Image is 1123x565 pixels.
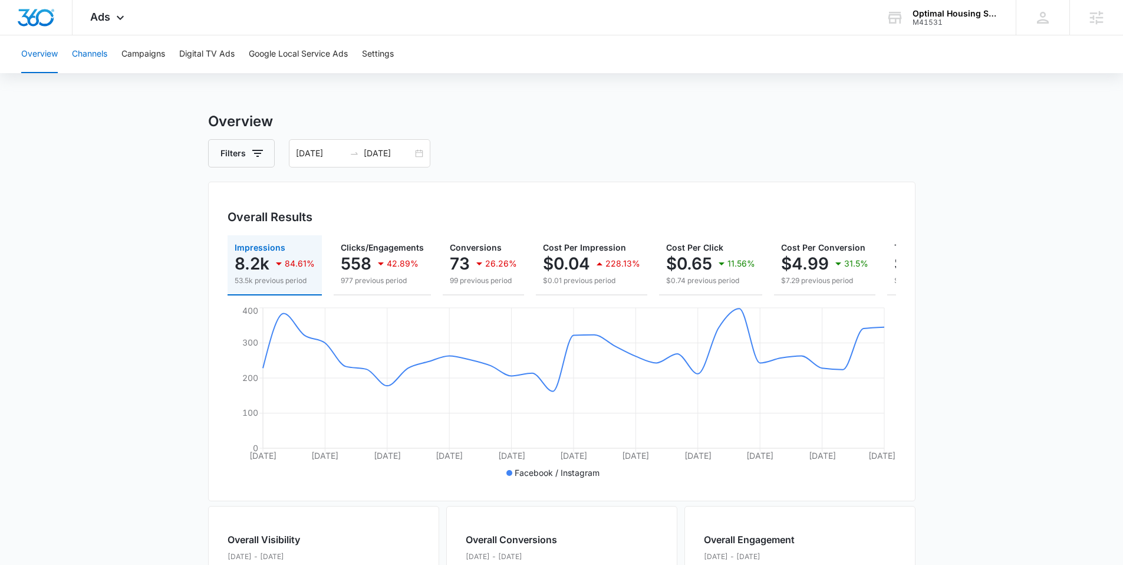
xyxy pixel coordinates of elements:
[894,254,964,273] p: $364.49
[33,19,58,28] div: v 4.0.25
[666,275,755,286] p: $0.74 previous period
[373,451,400,461] tspan: [DATE]
[704,551,795,562] p: [DATE] - [DATE]
[228,208,312,226] h3: Overall Results
[32,68,41,78] img: tab_domain_overview_orange.svg
[781,254,829,273] p: $4.99
[350,149,359,158] span: to
[436,451,463,461] tspan: [DATE]
[341,254,371,273] p: 558
[228,551,322,562] p: [DATE] - [DATE]
[808,451,835,461] tspan: [DATE]
[543,254,590,273] p: $0.04
[622,451,649,461] tspan: [DATE]
[844,259,868,268] p: 31.5%
[913,18,999,27] div: account id
[311,451,338,461] tspan: [DATE]
[684,451,711,461] tspan: [DATE]
[560,451,587,461] tspan: [DATE]
[364,147,413,160] input: End date
[249,451,276,461] tspan: [DATE]
[450,242,502,252] span: Conversions
[228,533,322,547] h2: Overall Visibility
[498,451,525,461] tspan: [DATE]
[466,533,557,547] h2: Overall Conversions
[362,35,394,73] button: Settings
[21,35,58,73] button: Overview
[249,35,348,73] button: Google Local Service Ads
[543,275,640,286] p: $0.01 previous period
[450,254,470,273] p: 73
[913,9,999,18] div: account name
[781,242,865,252] span: Cost Per Conversion
[285,259,315,268] p: 84.61%
[894,275,1011,286] p: $721.58 previous period
[208,111,915,132] h3: Overview
[704,533,795,547] h2: Overall Engagement
[242,337,258,347] tspan: 300
[296,147,345,160] input: Start date
[466,551,557,562] p: [DATE] - [DATE]
[19,31,28,40] img: website_grey.svg
[387,259,419,268] p: 42.89%
[605,259,640,268] p: 228.13%
[666,242,723,252] span: Cost Per Click
[781,275,868,286] p: $7.29 previous period
[235,254,269,273] p: 8.2k
[868,451,895,461] tspan: [DATE]
[242,373,258,383] tspan: 200
[341,275,424,286] p: 977 previous period
[727,259,755,268] p: 11.56%
[130,70,199,77] div: Keywords by Traffic
[117,68,127,78] img: tab_keywords_by_traffic_grey.svg
[72,35,107,73] button: Channels
[242,306,258,316] tspan: 400
[45,70,106,77] div: Domain Overview
[253,443,258,453] tspan: 0
[121,35,165,73] button: Campaigns
[235,275,315,286] p: 53.5k previous period
[179,35,235,73] button: Digital TV Ads
[235,242,285,252] span: Impressions
[242,408,258,418] tspan: 100
[90,11,110,23] span: Ads
[450,275,517,286] p: 99 previous period
[485,259,517,268] p: 26.26%
[31,31,130,40] div: Domain: [DOMAIN_NAME]
[341,242,424,252] span: Clicks/Engagements
[208,139,275,167] button: Filters
[543,242,626,252] span: Cost Per Impression
[666,254,712,273] p: $0.65
[894,242,943,252] span: Total Spend
[746,451,773,461] tspan: [DATE]
[350,149,359,158] span: swap-right
[515,467,600,479] p: Facebook / Instagram
[19,19,28,28] img: logo_orange.svg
